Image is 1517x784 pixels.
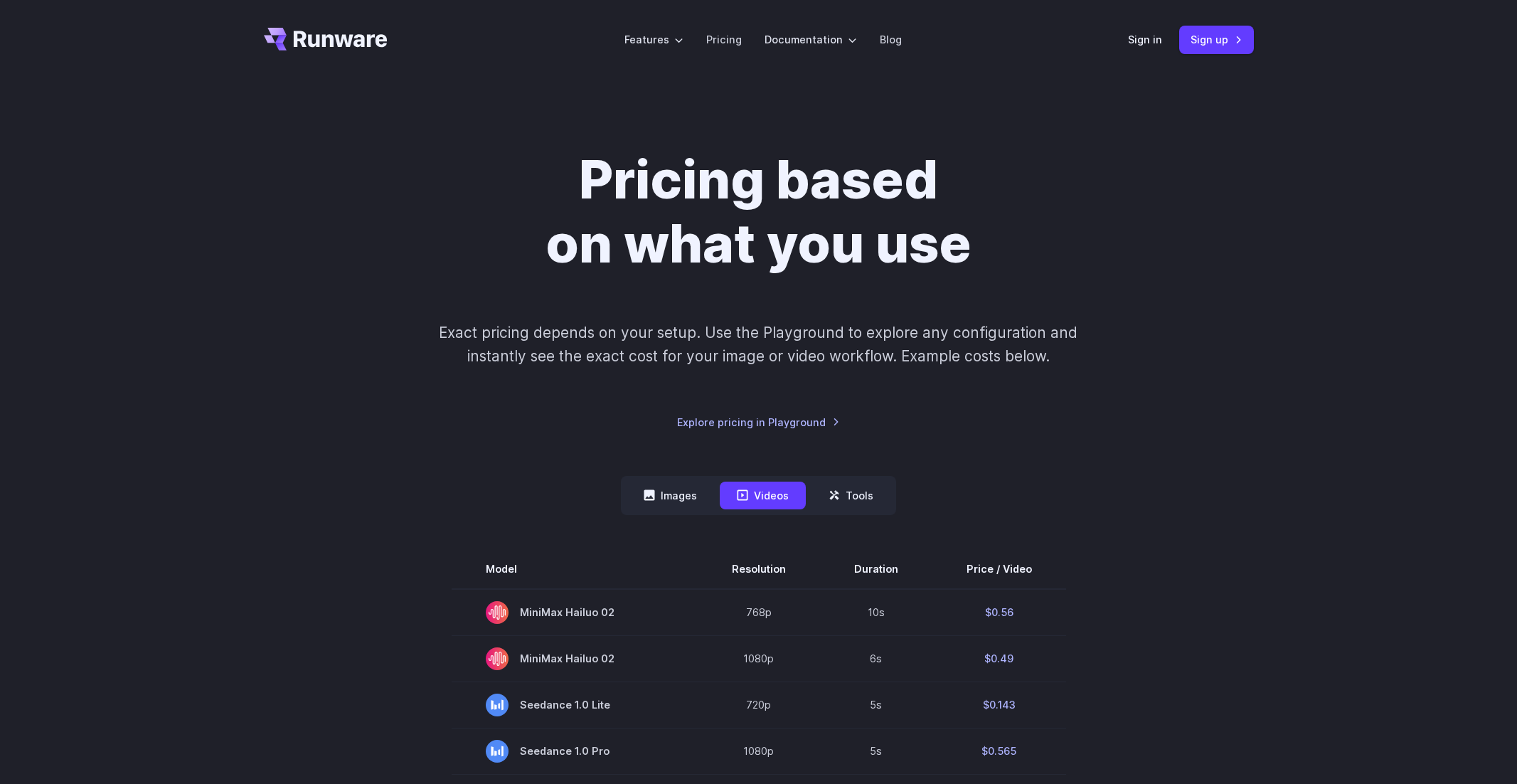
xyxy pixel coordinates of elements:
td: $0.143 [932,682,1066,728]
td: $0.565 [932,728,1066,774]
td: 5s [820,682,932,728]
td: 720p [698,682,820,728]
td: 5s [820,728,932,774]
td: $0.49 [932,635,1066,682]
th: Model [452,549,698,589]
th: Price / Video [932,549,1066,589]
td: 1080p [698,728,820,774]
label: Documentation [765,31,857,48]
p: Exact pricing depends on your setup. Use the Playground to explore any configuration and instantl... [412,321,1105,369]
td: 6s [820,635,932,682]
a: Blog [880,31,902,48]
th: Duration [820,549,932,589]
button: Videos [720,482,806,509]
span: MiniMax Hailuo 02 [486,647,664,670]
label: Features [624,31,683,48]
a: Pricing [706,31,742,48]
td: 1080p [698,635,820,682]
button: Tools [811,482,890,509]
a: Explore pricing in Playground [677,414,840,430]
a: Sign up [1179,26,1254,53]
a: Go to / [264,28,388,51]
span: Seedance 1.0 Lite [486,694,664,716]
button: Images [627,482,714,509]
td: 768p [698,589,820,636]
td: 10s [820,589,932,636]
span: Seedance 1.0 Pro [486,740,664,763]
th: Resolution [698,549,820,589]
a: Sign in [1128,31,1162,48]
td: $0.56 [932,589,1066,636]
h1: Pricing based on what you use [363,148,1155,275]
span: MiniMax Hailuo 02 [486,601,664,624]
